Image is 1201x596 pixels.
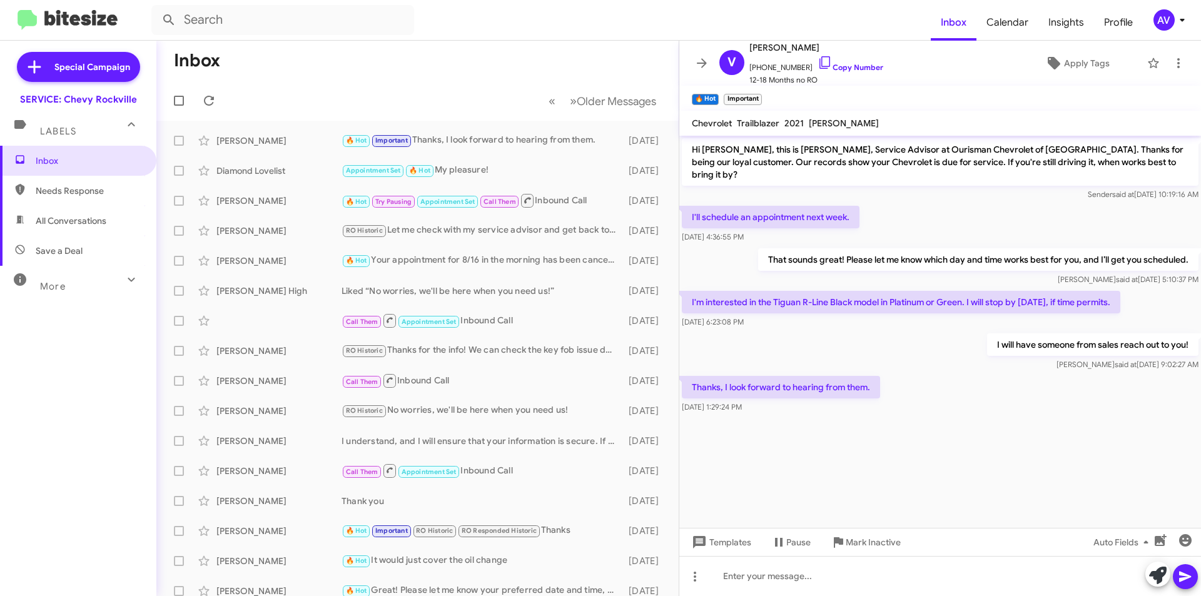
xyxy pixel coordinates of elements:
[749,55,883,74] span: [PHONE_NUMBER]
[931,4,976,41] a: Inbox
[1038,4,1094,41] a: Insights
[727,53,736,73] span: V
[36,245,83,257] span: Save a Deal
[375,136,408,144] span: Important
[402,318,457,326] span: Appointment Set
[682,317,744,326] span: [DATE] 6:23:08 PM
[17,52,140,82] a: Special Campaign
[679,531,761,553] button: Templates
[216,525,342,537] div: [PERSON_NAME]
[174,51,220,71] h1: Inbox
[622,405,669,417] div: [DATE]
[216,255,342,267] div: [PERSON_NAME]
[1115,360,1137,369] span: said at
[20,93,137,106] div: SERVICE: Chevy Rockville
[346,166,401,174] span: Appointment Set
[416,527,453,535] span: RO Historic
[570,93,577,109] span: »
[976,4,1038,41] a: Calendar
[342,373,622,388] div: Inbound Call
[402,468,457,476] span: Appointment Set
[682,291,1120,313] p: I'm interested in the Tiguan R-Line Black model in Platinum or Green. I will stop by [DATE], if t...
[216,194,342,207] div: [PERSON_NAME]
[342,223,622,238] div: Let me check with my service advisor and get back to you.
[761,531,821,553] button: Pause
[784,118,804,129] span: 2021
[622,134,669,147] div: [DATE]
[40,281,66,292] span: More
[1064,52,1110,74] span: Apply Tags
[622,345,669,357] div: [DATE]
[622,285,669,297] div: [DATE]
[724,94,761,105] small: Important
[1058,275,1198,284] span: [PERSON_NAME] [DATE] 5:10:37 PM
[749,74,883,86] span: 12-18 Months no RO
[622,495,669,507] div: [DATE]
[342,253,622,268] div: Your appointment for 8/16 in the morning has been canceled. If you need to reschedule or have any...
[54,61,130,73] span: Special Campaign
[346,198,367,206] span: 🔥 Hot
[682,206,859,228] p: I'll schedule an appointment next week.
[216,405,342,417] div: [PERSON_NAME]
[758,248,1198,271] p: That sounds great! Please let me know which day and time works best for you, and I’ll get you sch...
[342,495,622,507] div: Thank you
[342,343,622,358] div: Thanks for the info! We can check the key fob issue during your visit, But it is recommended to d...
[216,345,342,357] div: [PERSON_NAME]
[749,40,883,55] span: [PERSON_NAME]
[542,88,664,114] nav: Page navigation example
[622,465,669,477] div: [DATE]
[462,527,537,535] span: RO Responded Historic
[622,555,669,567] div: [DATE]
[216,134,342,147] div: [PERSON_NAME]
[1093,531,1153,553] span: Auto Fields
[346,378,378,386] span: Call Them
[622,164,669,177] div: [DATE]
[809,118,879,129] span: [PERSON_NAME]
[1083,531,1163,553] button: Auto Fields
[682,232,744,241] span: [DATE] 4:36:55 PM
[786,531,811,553] span: Pause
[682,138,1198,186] p: Hi [PERSON_NAME], this is [PERSON_NAME], Service Advisor at Ourisman Chevrolet of [GEOGRAPHIC_DAT...
[342,435,622,447] div: I understand, and I will ensure that your information is secure. If you need assistance with your...
[1112,189,1134,199] span: said at
[36,154,142,167] span: Inbox
[346,318,378,326] span: Call Them
[216,495,342,507] div: [PERSON_NAME]
[1094,4,1143,41] a: Profile
[692,94,719,105] small: 🔥 Hot
[342,285,622,297] div: Liked “No worries, we'll be here when you need us!”
[737,118,779,129] span: Trailblazer
[216,285,342,297] div: [PERSON_NAME] High
[342,403,622,418] div: No worries, we'll be here when you need us!
[375,198,412,206] span: Try Pausing
[689,531,751,553] span: Templates
[484,198,516,206] span: Call Them
[818,63,883,72] a: Copy Number
[151,5,414,35] input: Search
[342,463,622,478] div: Inbound Call
[682,402,742,412] span: [DATE] 1:29:24 PM
[622,525,669,537] div: [DATE]
[420,198,475,206] span: Appointment Set
[216,375,342,387] div: [PERSON_NAME]
[342,163,622,178] div: My pleasure!
[342,133,622,148] div: Thanks, I look forward to hearing from them.
[1013,52,1141,74] button: Apply Tags
[622,194,669,207] div: [DATE]
[216,225,342,237] div: [PERSON_NAME]
[216,435,342,447] div: [PERSON_NAME]
[622,435,669,447] div: [DATE]
[562,88,664,114] button: Next
[346,256,367,265] span: 🔥 Hot
[346,527,367,535] span: 🔥 Hot
[622,315,669,327] div: [DATE]
[821,531,911,553] button: Mark Inactive
[1116,275,1138,284] span: said at
[346,136,367,144] span: 🔥 Hot
[346,557,367,565] span: 🔥 Hot
[622,225,669,237] div: [DATE]
[216,465,342,477] div: [PERSON_NAME]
